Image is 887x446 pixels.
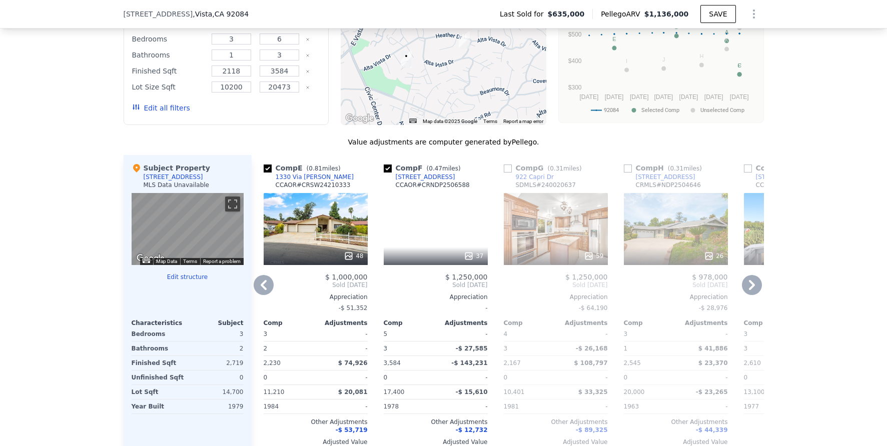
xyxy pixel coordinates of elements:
span: 10,401 [504,388,525,395]
a: [STREET_ADDRESS] [744,173,815,181]
div: CCAOR # CRNDP2409412 [756,181,830,189]
div: 1124 Alta Vista Dr [459,31,470,48]
span: 3 [624,330,628,337]
span: $ 1,250,000 [445,273,488,281]
span: -$ 26,168 [576,345,608,352]
div: Adjusted Value [624,438,728,446]
div: [STREET_ADDRESS] [144,173,203,181]
text: [DATE] [579,93,598,100]
a: 922 Capri Dr [504,173,554,181]
div: - [558,327,608,341]
a: [STREET_ADDRESS] [384,173,455,181]
div: Comp F [384,163,465,173]
text: B [674,24,678,30]
div: Appreciation [504,293,608,301]
span: $ 74,926 [338,359,368,366]
div: [STREET_ADDRESS] [756,173,815,181]
span: 0 [624,374,628,381]
button: SAVE [700,5,735,23]
div: - [678,399,728,413]
div: Appreciation [624,293,728,301]
div: 59 [584,251,603,261]
img: Google [343,112,376,125]
div: Value adjustments are computer generated by Pellego . [124,137,764,147]
span: 0.47 [429,165,442,172]
span: 0 [264,374,268,381]
span: 5 [384,330,388,337]
span: $635,000 [548,9,585,19]
div: CCAOR # CRSW24210333 [276,181,351,189]
div: 26 [704,251,723,261]
text: I [626,58,627,64]
a: Report a problem [203,258,241,264]
span: ( miles) [423,165,465,172]
div: - [678,370,728,384]
div: Comp [504,319,556,327]
a: Terms (opens in new tab) [483,118,497,124]
button: Clear [306,37,310,41]
div: 1 [624,341,674,355]
div: Appreciation [384,293,488,301]
span: 13,100 [744,388,765,395]
div: - [384,301,488,315]
span: ( miles) [544,165,586,172]
div: - [318,399,368,413]
div: Adjusted Value [504,438,608,446]
span: Last Sold for [500,9,548,19]
div: Characteristics [132,319,188,327]
span: 3 [264,330,268,337]
div: 2,719 [190,356,244,370]
div: - [318,341,368,355]
div: - [438,399,488,413]
text: $500 [568,31,581,38]
div: SDMLS # 240020637 [516,181,576,189]
text: [DATE] [704,93,723,100]
span: 2,167 [504,359,521,366]
div: Finished Sqft [132,356,186,370]
div: Bedrooms [132,32,206,46]
span: 20,000 [624,388,645,395]
span: $ 23,370 [698,359,728,366]
span: $1,136,000 [644,10,689,18]
button: Clear [306,53,310,57]
div: - [558,399,608,413]
text: $300 [568,84,581,91]
span: -$ 27,585 [456,345,488,352]
span: $ 108,797 [574,359,607,366]
div: Lot Size Sqft [132,80,206,94]
div: 3 [190,327,244,341]
div: Adjustments [436,319,488,327]
div: 1963 [624,399,674,413]
a: Open this area in Google Maps (opens a new window) [343,112,376,125]
div: Bedrooms [132,327,186,341]
div: 0 [190,370,244,384]
span: Map data ©2025 Google [423,118,477,124]
text: Selected Comp [641,107,679,113]
span: 3 [744,330,748,337]
div: Comp E [264,163,345,173]
button: Edit all filters [132,103,190,113]
span: -$ 28,976 [699,304,728,311]
span: [STREET_ADDRESS] [124,9,193,19]
div: - [678,327,728,341]
span: 2,230 [264,359,281,366]
div: Street View [132,193,244,265]
div: Subject [188,319,244,327]
div: - [318,370,368,384]
span: -$ 51,352 [339,304,368,311]
span: $ 33,325 [578,388,608,395]
div: Adjustments [316,319,368,327]
button: Show Options [744,4,764,24]
span: -$ 44,339 [696,426,728,433]
span: Sold [DATE] [264,281,368,289]
text: J [662,56,665,62]
div: 1330 Via [PERSON_NAME] [276,173,354,181]
div: [STREET_ADDRESS] [636,173,695,181]
div: 1984 [264,399,314,413]
span: -$ 89,325 [576,426,608,433]
div: 14,700 [190,385,244,399]
div: 1979 [190,399,244,413]
text: [DATE] [629,93,648,100]
div: Comp [384,319,436,327]
span: 0.81 [309,165,322,172]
